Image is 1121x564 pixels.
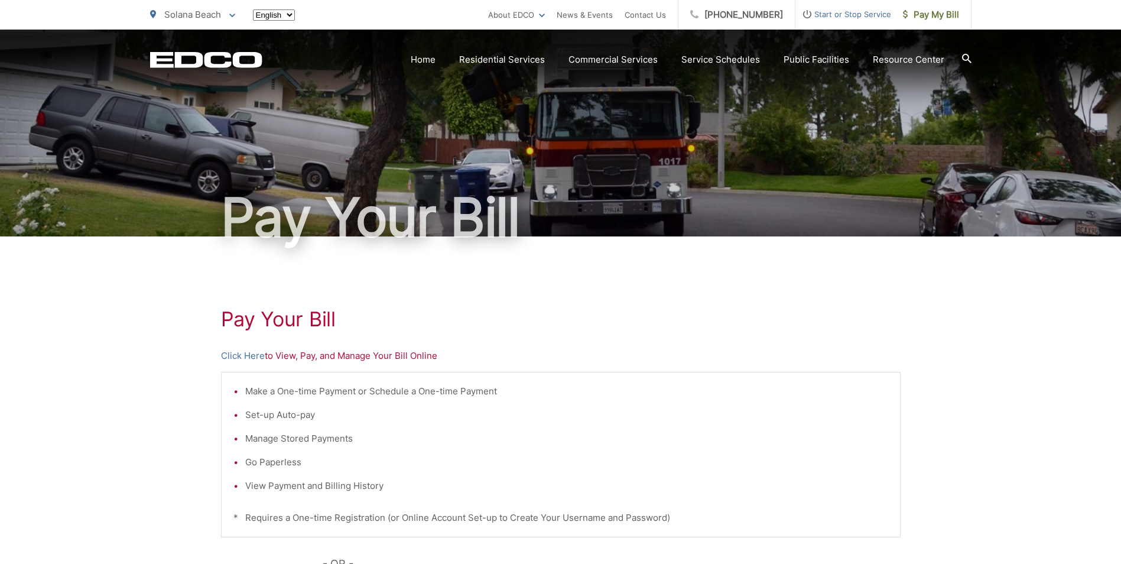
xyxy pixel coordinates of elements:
[625,8,666,22] a: Contact Us
[150,188,971,247] h1: Pay Your Bill
[245,455,888,469] li: Go Paperless
[221,307,901,331] h1: Pay Your Bill
[411,53,436,67] a: Home
[150,51,262,68] a: EDCD logo. Return to the homepage.
[681,53,760,67] a: Service Schedules
[245,384,888,398] li: Make a One-time Payment or Schedule a One-time Payment
[903,8,959,22] span: Pay My Bill
[221,349,265,363] a: Click Here
[233,511,888,525] p: * Requires a One-time Registration (or Online Account Set-up to Create Your Username and Password)
[253,9,295,21] select: Select a language
[557,8,613,22] a: News & Events
[245,432,888,446] li: Manage Stored Payments
[245,479,888,493] li: View Payment and Billing History
[164,9,221,20] span: Solana Beach
[488,8,545,22] a: About EDCO
[568,53,658,67] a: Commercial Services
[459,53,545,67] a: Residential Services
[784,53,849,67] a: Public Facilities
[873,53,944,67] a: Resource Center
[245,408,888,422] li: Set-up Auto-pay
[221,349,901,363] p: to View, Pay, and Manage Your Bill Online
